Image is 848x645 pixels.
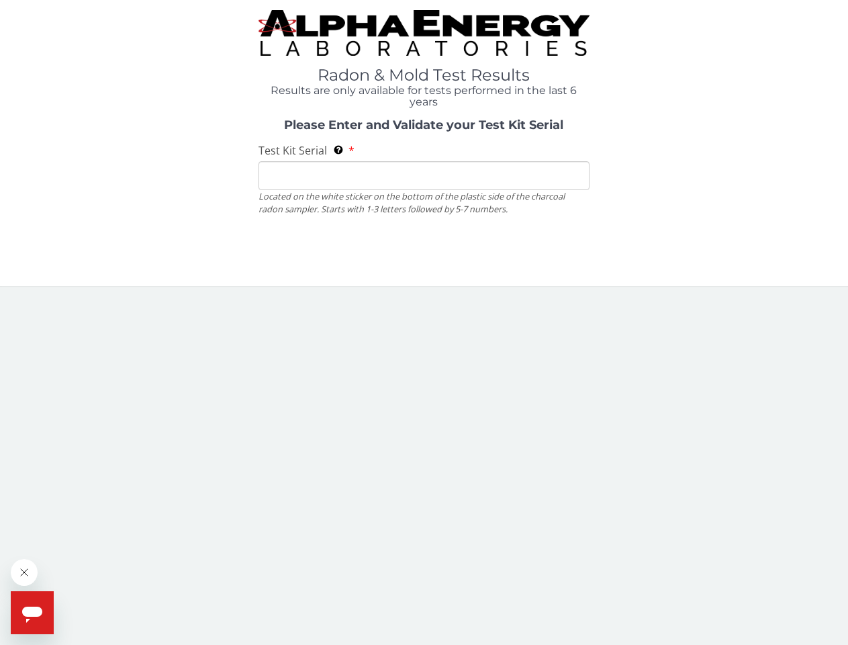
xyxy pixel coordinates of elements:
h1: Radon & Mold Test Results [258,67,590,84]
h4: Results are only available for tests performed in the last 6 years [258,85,590,108]
div: Located on the white sticker on the bottom of the plastic side of the charcoal radon sampler. Sta... [258,190,590,215]
iframe: Button to launch messaging window [11,591,54,634]
iframe: Close message [11,559,38,586]
strong: Please Enter and Validate your Test Kit Serial [284,118,563,132]
span: Help [8,9,30,20]
img: TightCrop.jpg [258,10,590,56]
span: Test Kit Serial [258,143,327,158]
